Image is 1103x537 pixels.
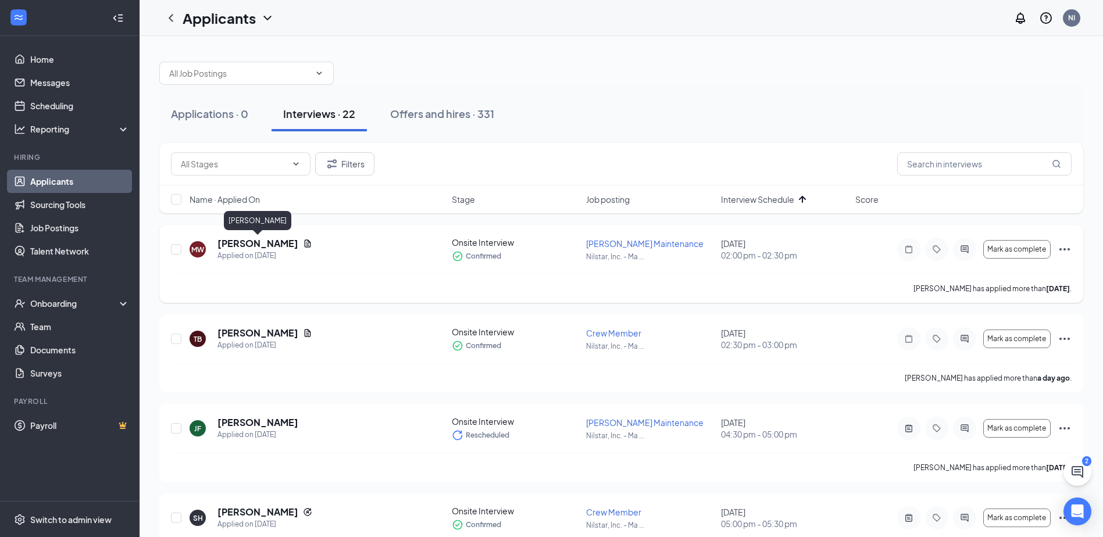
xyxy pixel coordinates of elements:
svg: Ellipses [1058,242,1072,256]
div: [PERSON_NAME] [224,211,291,230]
span: Confirmed [466,250,501,262]
span: Confirmed [466,519,501,531]
div: Hiring [14,152,127,162]
svg: Document [303,239,312,248]
div: Interviews · 22 [283,106,355,121]
button: Mark as complete [983,240,1051,259]
b: a day ago [1037,374,1070,382]
svg: Tag [930,245,944,254]
div: Onsite Interview [452,326,579,338]
p: Nilstar, Inc. - Ma ... [586,431,713,441]
div: Team Management [14,274,127,284]
p: Nilstar, Inc. - Ma ... [586,520,713,530]
span: 02:00 pm - 02:30 pm [721,249,848,261]
span: Job posting [586,194,630,205]
svg: ChevronLeft [164,11,178,25]
div: [DATE] [721,417,848,440]
svg: MagnifyingGlass [1052,159,1061,169]
svg: Ellipses [1058,421,1072,435]
svg: Analysis [14,123,26,135]
div: [DATE] [721,327,848,350]
a: Applicants [30,170,130,193]
svg: ChatActive [1070,465,1084,479]
input: All Stages [181,157,287,170]
span: Stage [452,194,475,205]
a: Job Postings [30,216,130,239]
div: [DATE] [721,238,848,261]
div: Applied on [DATE] [217,250,312,262]
a: Sourcing Tools [30,193,130,216]
svg: Reapply [303,507,312,517]
input: All Job Postings [169,67,310,80]
div: SH [193,513,203,523]
span: [PERSON_NAME] Maintenance [586,417,704,428]
div: TB [194,334,202,344]
a: Scheduling [30,94,130,117]
svg: CheckmarkCircle [452,340,463,352]
h5: [PERSON_NAME] [217,237,298,250]
div: Onsite Interview [452,237,579,248]
a: Documents [30,338,130,361]
svg: Ellipses [1058,332,1072,346]
span: Interview Schedule [721,194,794,205]
input: Search in interviews [897,152,1072,176]
svg: Document [303,328,312,338]
span: Mark as complete [987,245,1046,253]
span: 02:30 pm - 03:00 pm [721,339,848,350]
div: Reporting [30,123,130,135]
svg: ActiveNote [902,513,916,522]
div: Applied on [DATE] [217,429,298,441]
a: Talent Network [30,239,130,263]
div: Applied on [DATE] [217,339,312,351]
span: Crew Member [586,328,641,338]
div: Onsite Interview [452,505,579,517]
span: Name · Applied On [190,194,260,205]
svg: ChevronDown [315,69,324,78]
div: Onboarding [30,298,120,309]
button: Filter Filters [315,152,374,176]
svg: ChevronDown [291,159,301,169]
div: NI [1068,13,1075,23]
div: Onsite Interview [452,416,579,427]
a: Team [30,315,130,338]
svg: CheckmarkCircle [452,250,463,262]
a: PayrollCrown [30,414,130,437]
button: ChatActive [1063,458,1091,486]
a: Home [30,48,130,71]
svg: Collapse [112,12,124,24]
h5: [PERSON_NAME] [217,327,298,339]
span: Mark as complete [987,335,1046,343]
div: Payroll [14,396,127,406]
svg: UserCheck [14,298,26,309]
h5: [PERSON_NAME] [217,416,298,429]
svg: ActiveChat [958,424,972,433]
button: Mark as complete [983,509,1051,527]
h1: Applicants [183,8,256,28]
span: 05:00 pm - 05:30 pm [721,518,848,529]
a: Messages [30,71,130,94]
div: Applications · 0 [171,106,248,121]
svg: WorkstreamLogo [13,12,24,23]
svg: Notifications [1013,11,1027,25]
svg: Tag [930,513,944,522]
svg: ChevronDown [260,11,274,25]
svg: ActiveNote [902,424,916,433]
span: Crew Member [586,507,641,517]
svg: Tag [930,334,944,343]
div: Switch to admin view [30,514,112,525]
svg: ActiveChat [958,513,972,522]
svg: ArrowUp [795,192,809,206]
svg: CheckmarkCircle [452,519,463,531]
span: Rescheduled [466,429,509,441]
p: [PERSON_NAME] has applied more than . [905,373,1072,383]
b: [DATE] [1046,284,1070,293]
a: Surveys [30,361,130,385]
p: Nilstar, Inc. - Ma ... [586,252,713,262]
div: JF [194,424,201,434]
span: Mark as complete [987,514,1046,522]
h5: [PERSON_NAME] [217,506,298,518]
button: Mark as complete [983,419,1051,438]
button: Mark as complete [983,330,1051,348]
svg: ActiveChat [958,334,972,343]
